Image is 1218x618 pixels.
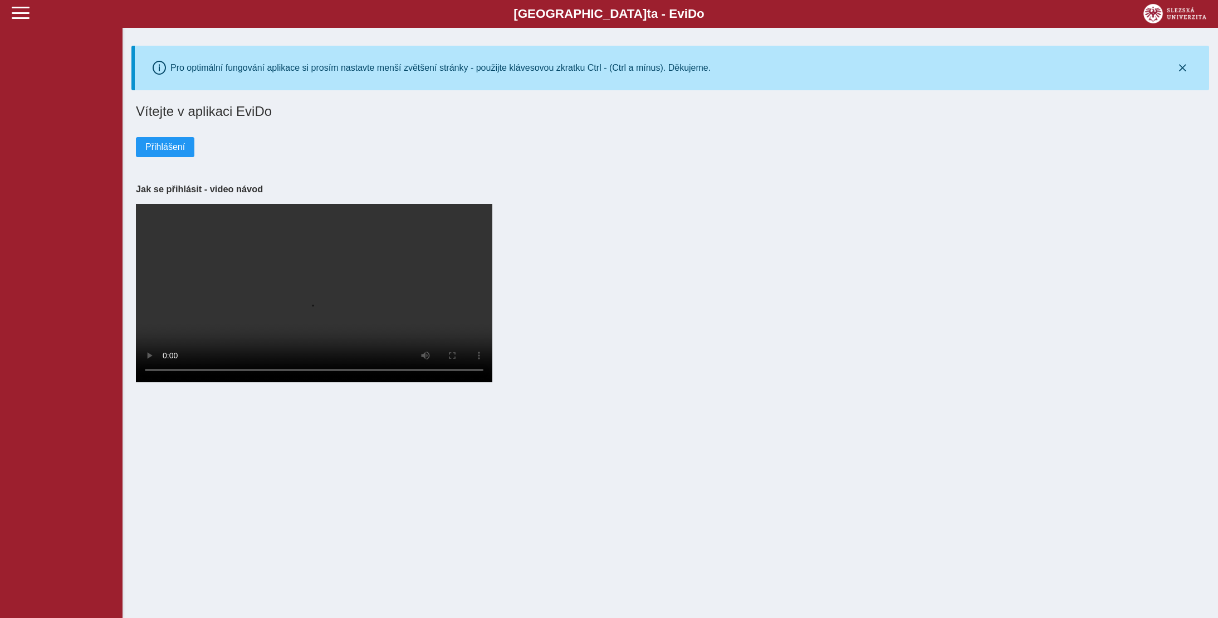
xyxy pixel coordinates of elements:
span: Přihlášení [145,142,185,152]
video: Your browser does not support the video tag. [136,204,492,382]
b: [GEOGRAPHIC_DATA] a - Evi [33,7,1185,21]
button: Přihlášení [136,137,194,157]
h3: Jak se přihlásit - video návod [136,184,1205,194]
h1: Vítejte v aplikaci EviDo [136,104,1205,119]
img: logo_web_su.png [1143,4,1206,23]
span: o [697,7,705,21]
span: t [647,7,650,21]
span: D [688,7,697,21]
div: Pro optimální fungování aplikace si prosím nastavte menší zvětšení stránky - použijte klávesovou ... [170,63,711,73]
